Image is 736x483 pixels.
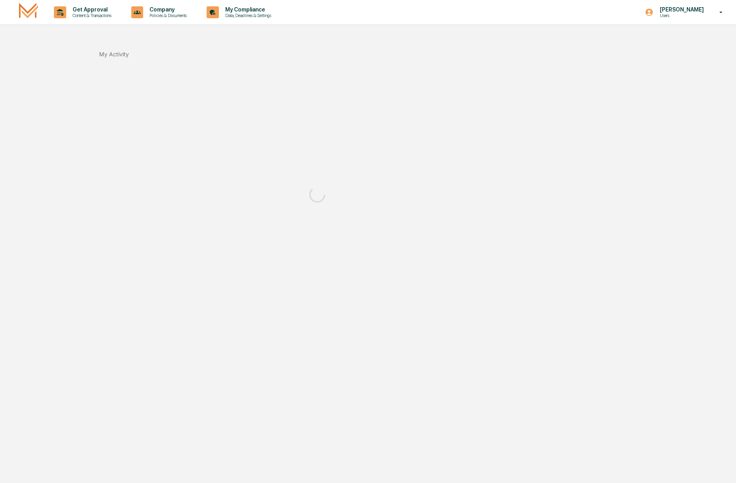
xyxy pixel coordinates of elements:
[219,13,275,18] p: Data, Deadlines & Settings
[66,6,115,13] p: Get Approval
[219,6,275,13] p: My Compliance
[66,13,115,18] p: Content & Transactions
[654,6,708,13] p: [PERSON_NAME]
[19,3,38,21] img: logo
[654,13,708,18] p: Users
[99,51,129,57] div: My Activity
[143,13,191,18] p: Policies & Documents
[143,6,191,13] p: Company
